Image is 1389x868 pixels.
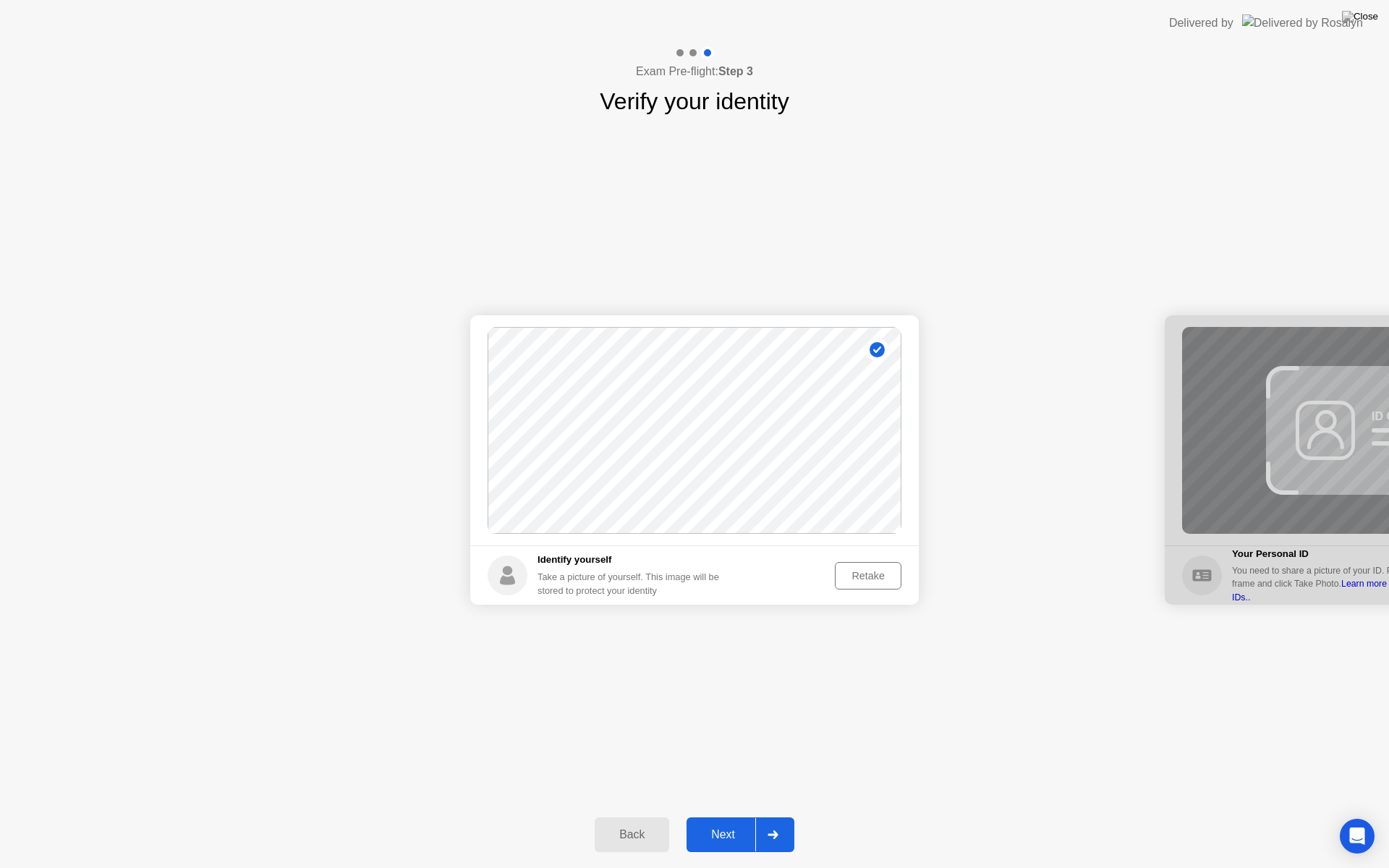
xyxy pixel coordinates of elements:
div: Take a picture of yourself. This image will be stored to protect your identity [538,570,731,597]
h4: Exam Pre-flight: [636,63,753,80]
b: Step 3 [718,65,753,77]
button: Next [687,817,794,852]
div: Retake [840,570,896,582]
img: Delivered by Rosalyn [1242,14,1363,31]
button: Retake [835,562,901,590]
div: Back [599,828,665,841]
div: Delivered by [1169,14,1233,32]
h1: Verify your identity [600,84,789,119]
h5: Identify yourself [538,553,731,567]
button: Back [595,817,669,852]
div: Next [691,828,755,841]
img: Close [1342,11,1378,22]
div: Open Intercom Messenger [1340,819,1375,854]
